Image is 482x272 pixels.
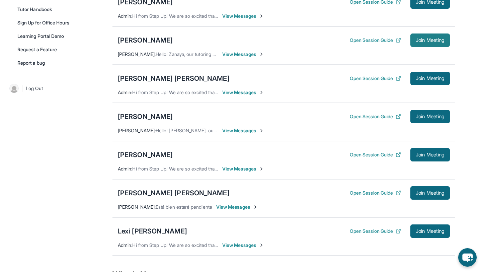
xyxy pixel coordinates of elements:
[118,89,132,95] span: Admin :
[350,228,401,234] button: Open Session Guide
[259,166,264,172] img: Chevron-Right
[26,85,43,92] span: Log Out
[118,51,156,57] span: [PERSON_NAME] :
[410,72,450,85] button: Join Meeting
[416,229,445,233] span: Join Meeting
[118,150,173,159] div: [PERSON_NAME]
[118,112,173,121] div: [PERSON_NAME]
[350,113,401,120] button: Open Session Guide
[259,13,264,19] img: Chevron-Right
[222,242,264,249] span: View Messages
[458,248,477,267] button: chat-button
[118,128,156,133] span: [PERSON_NAME] :
[259,243,264,248] img: Chevron-Right
[7,81,79,96] a: |Log Out
[13,17,79,29] a: Sign Up for Office Hours
[21,84,23,92] span: |
[118,242,132,248] span: Admin :
[118,166,132,172] span: Admin :
[410,186,450,200] button: Join Meeting
[9,84,19,93] img: user-img
[416,38,445,42] span: Join Meeting
[259,52,264,57] img: Chevron-Right
[13,30,79,42] a: Learning Portal Demo
[416,191,445,195] span: Join Meeting
[118,188,230,198] div: [PERSON_NAME] [PERSON_NAME]
[350,75,401,82] button: Open Session Guide
[222,13,264,19] span: View Messages
[13,3,79,15] a: Tutor Handbook
[410,148,450,161] button: Join Meeting
[253,204,258,210] img: Chevron-Right
[156,204,212,210] span: Está bien estaré pendiente
[118,74,230,83] div: [PERSON_NAME] [PERSON_NAME]
[216,204,258,210] span: View Messages
[410,110,450,123] button: Join Meeting
[350,37,401,44] button: Open Session Guide
[222,127,264,134] span: View Messages
[259,90,264,95] img: Chevron-Right
[350,190,401,196] button: Open Session Guide
[156,128,379,133] span: Hello! [PERSON_NAME], our tutoring session will start at about 5 o'clock. Is it convenient for yo...
[13,57,79,69] a: Report a bug
[410,33,450,47] button: Join Meeting
[222,51,264,58] span: View Messages
[118,204,156,210] span: [PERSON_NAME] :
[118,13,132,19] span: Admin :
[416,115,445,119] span: Join Meeting
[416,153,445,157] span: Join Meeting
[13,44,79,56] a: Request a Feature
[416,76,445,80] span: Join Meeting
[410,224,450,238] button: Join Meeting
[156,51,466,57] span: Hello! Zanaya, our tutoring session will start at about 6 o'clock. Is it convenient for you to at...
[118,36,173,45] div: [PERSON_NAME]
[222,165,264,172] span: View Messages
[259,128,264,133] img: Chevron-Right
[118,226,187,236] div: Lexi [PERSON_NAME]
[350,151,401,158] button: Open Session Guide
[222,89,264,96] span: View Messages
